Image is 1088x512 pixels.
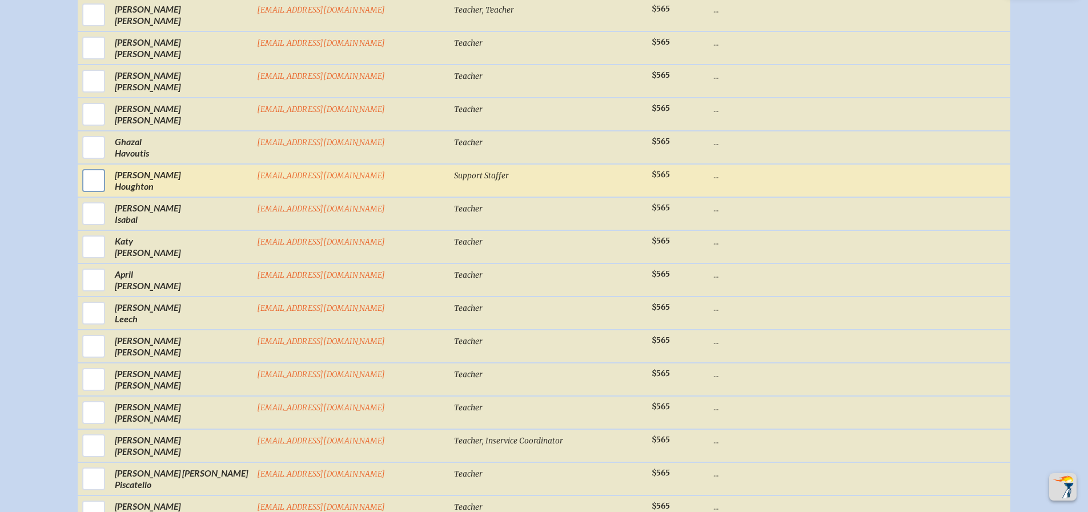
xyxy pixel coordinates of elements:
span: Teacher [454,270,483,280]
p: ... [713,501,796,512]
span: $565 [652,335,670,345]
a: [EMAIL_ADDRESS][DOMAIN_NAME] [257,270,385,280]
span: Teacher [454,237,483,247]
a: [EMAIL_ADDRESS][DOMAIN_NAME] [257,436,385,446]
td: [PERSON_NAME] [PERSON_NAME] [110,396,252,429]
td: Ghazal Havoutis [110,131,252,164]
a: [EMAIL_ADDRESS][DOMAIN_NAME] [257,38,385,48]
p: ... [713,368,796,379]
span: Teacher [454,370,483,379]
span: Teacher, Teacher [454,5,514,15]
p: ... [713,202,796,214]
span: $565 [652,4,670,14]
span: Teacher [454,105,483,114]
a: [EMAIL_ADDRESS][DOMAIN_NAME] [257,171,385,181]
span: $565 [652,203,670,213]
span: $565 [652,137,670,146]
span: $565 [652,37,670,47]
p: ... [713,302,796,313]
p: ... [713,136,796,147]
span: Teacher [454,337,483,346]
p: ... [713,335,796,346]
span: Teacher [454,403,483,413]
a: [EMAIL_ADDRESS][DOMAIN_NAME] [257,5,385,15]
a: [EMAIL_ADDRESS][DOMAIN_NAME] [257,71,385,81]
a: [EMAIL_ADDRESS][DOMAIN_NAME] [257,469,385,479]
span: $565 [652,468,670,478]
a: [EMAIL_ADDRESS][DOMAIN_NAME] [257,502,385,512]
span: $565 [652,236,670,246]
td: Katy [PERSON_NAME] [110,230,252,263]
p: ... [713,401,796,413]
td: [PERSON_NAME] [PERSON_NAME] [110,65,252,98]
td: [PERSON_NAME] Isabal [110,197,252,230]
a: [EMAIL_ADDRESS][DOMAIN_NAME] [257,138,385,147]
span: $565 [652,269,670,279]
td: [PERSON_NAME] [PERSON_NAME] [110,98,252,131]
td: April [PERSON_NAME] [110,263,252,297]
a: [EMAIL_ADDRESS][DOMAIN_NAME] [257,403,385,413]
p: ... [713,467,796,479]
p: ... [713,37,796,48]
span: $565 [652,70,670,80]
p: ... [713,235,796,247]
span: Teacher [454,138,483,147]
span: Teacher [454,38,483,48]
span: Teacher, Inservice Coordinator [454,436,563,446]
span: Teacher [454,469,483,479]
a: [EMAIL_ADDRESS][DOMAIN_NAME] [257,237,385,247]
p: ... [713,70,796,81]
span: Teacher [454,303,483,313]
td: [PERSON_NAME] Leech [110,297,252,330]
p: ... [713,3,796,15]
td: [PERSON_NAME] [PERSON_NAME] [110,31,252,65]
span: $565 [652,501,670,511]
span: $565 [652,170,670,179]
a: [EMAIL_ADDRESS][DOMAIN_NAME] [257,105,385,114]
a: [EMAIL_ADDRESS][DOMAIN_NAME] [257,337,385,346]
span: Teacher [454,71,483,81]
span: $565 [652,302,670,312]
p: ... [713,269,796,280]
span: $565 [652,435,670,445]
td: [PERSON_NAME] [PERSON_NAME] [110,363,252,396]
span: Teacher [454,204,483,214]
span: $565 [652,402,670,411]
a: [EMAIL_ADDRESS][DOMAIN_NAME] [257,303,385,313]
a: [EMAIL_ADDRESS][DOMAIN_NAME] [257,204,385,214]
span: $565 [652,103,670,113]
p: ... [713,103,796,114]
td: [PERSON_NAME] [PERSON_NAME] [110,429,252,462]
td: [PERSON_NAME] [PERSON_NAME] [110,330,252,363]
p: ... [713,434,796,446]
a: [EMAIL_ADDRESS][DOMAIN_NAME] [257,370,385,379]
p: ... [713,169,796,181]
span: Support Staffer [454,171,509,181]
td: [PERSON_NAME] Houghton [110,164,252,197]
img: To the top [1051,475,1074,498]
td: [PERSON_NAME] [PERSON_NAME] Piscatello [110,462,252,495]
span: $565 [652,369,670,378]
span: Teacher [454,502,483,512]
button: Scroll Top [1049,473,1077,501]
